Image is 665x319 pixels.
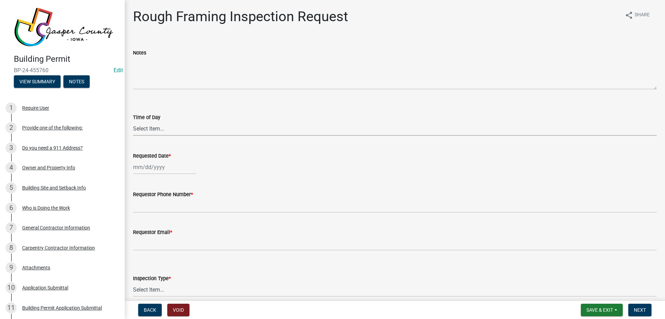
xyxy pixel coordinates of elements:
[22,205,70,210] div: Who is Doing the Work
[22,305,102,310] div: Building Permit Application Submittal
[586,307,613,313] span: Save & Exit
[167,304,189,316] button: Void
[581,304,623,316] button: Save & Exit
[619,8,655,22] button: shareShare
[22,265,50,270] div: Attachments
[138,304,162,316] button: Back
[133,230,172,235] label: Requestor Email
[63,75,90,88] button: Notes
[14,79,61,85] wm-modal-confirm: Summary
[133,192,193,197] label: Requestor Phone Number
[22,106,49,110] div: Require User
[6,222,17,233] div: 7
[635,11,650,19] span: Share
[6,302,17,313] div: 11
[133,276,171,281] label: Inspection Type
[6,242,17,253] div: 8
[133,154,171,159] label: Requested Date
[6,182,17,193] div: 5
[22,125,83,130] div: Provide one of the following:
[6,162,17,173] div: 4
[6,122,17,133] div: 2
[63,79,90,85] wm-modal-confirm: Notes
[14,54,119,64] h4: Building Permit
[22,225,90,230] div: General Contractor Information
[114,67,123,74] wm-modal-confirm: Edit Application Number
[6,142,17,153] div: 3
[625,11,633,19] i: share
[22,185,86,190] div: Building Site and Setback Info
[22,145,83,150] div: Do you need a 911 Address?
[133,160,196,174] input: mm/dd/yyyy
[14,75,61,88] button: View Summary
[6,282,17,293] div: 10
[634,307,646,313] span: Next
[133,51,146,56] label: Notes
[6,202,17,213] div: 6
[6,262,17,273] div: 9
[114,67,123,74] a: Edit
[22,245,95,250] div: Carpentry Contractor Information
[133,115,160,120] label: Time of Day
[22,165,75,170] div: Owner and Property Info
[22,285,68,290] div: Application Submittal
[14,7,114,47] img: Jasper County, Iowa
[133,8,348,25] h1: Rough Framing Inspection Request
[144,307,156,313] span: Back
[628,304,651,316] button: Next
[14,67,111,74] span: BP-24-455760
[6,102,17,114] div: 1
